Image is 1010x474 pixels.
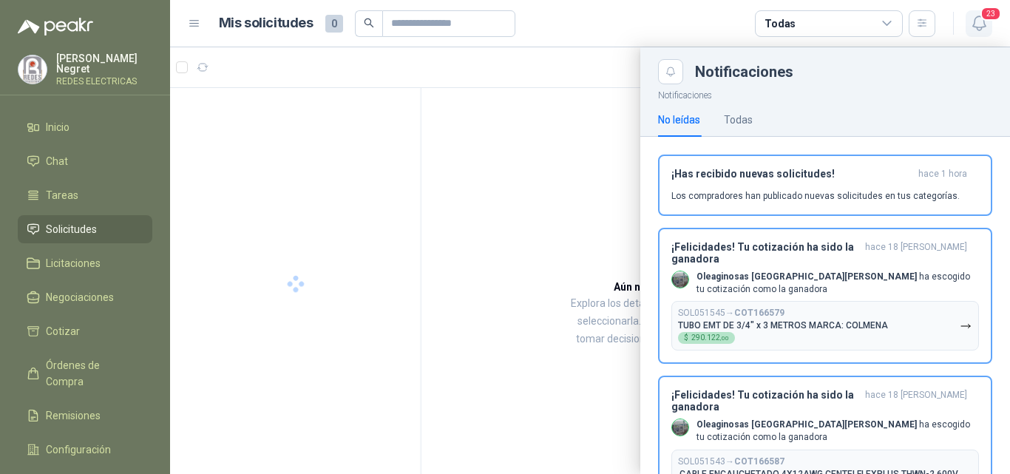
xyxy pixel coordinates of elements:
span: search [364,18,374,28]
button: ¡Felicidades! Tu cotización ha sido la ganadorahace 18 [PERSON_NAME] Company LogoOleaginosas [GEO... [658,228,992,365]
span: Cotizar [46,323,80,339]
img: Company Logo [672,419,688,436]
span: Tareas [46,187,78,203]
span: 23 [980,7,1001,21]
h3: ¡Has recibido nuevas solicitudes! [671,168,912,180]
p: SOL051545 → [678,308,784,319]
a: Configuración [18,436,152,464]
h3: ¡Felicidades! Tu cotización ha sido la ganadora [671,241,859,265]
span: Inicio [46,119,70,135]
span: Remisiones [46,407,101,424]
b: COT166587 [734,456,784,467]
span: hace 18 [PERSON_NAME] [865,389,967,413]
h1: Mis solicitudes [219,13,313,34]
p: Notificaciones [640,84,1010,103]
span: hace 18 [PERSON_NAME] [865,241,967,265]
span: 0 [325,15,343,33]
p: TUBO EMT DE 3/4" x 3 METROS MARCA: COLMENA [678,320,888,331]
div: $ [678,332,735,344]
a: Negociaciones [18,283,152,311]
button: 23 [966,10,992,37]
div: Notificaciones [695,64,992,79]
b: COT166579 [734,308,784,318]
div: No leídas [658,112,700,128]
a: Chat [18,147,152,175]
a: Remisiones [18,402,152,430]
span: Negociaciones [46,289,114,305]
a: Licitaciones [18,249,152,277]
p: ha escogido tu cotización como la ganadora [697,419,979,444]
img: Company Logo [672,271,688,288]
span: Chat [46,153,68,169]
p: SOL051543 → [678,456,784,467]
b: Oleaginosas [GEOGRAPHIC_DATA][PERSON_NAME] [697,419,917,430]
button: SOL051545→COT166579TUBO EMT DE 3/4" x 3 METROS MARCA: COLMENA$290.122,00 [671,301,979,351]
p: REDES ELECTRICAS [56,77,152,86]
b: Oleaginosas [GEOGRAPHIC_DATA][PERSON_NAME] [697,271,917,282]
span: hace 1 hora [918,168,967,180]
img: Company Logo [18,55,47,84]
p: [PERSON_NAME] Negret [56,53,152,74]
div: Todas [765,16,796,32]
span: ,00 [720,335,729,342]
a: Inicio [18,113,152,141]
span: Solicitudes [46,221,97,237]
div: Todas [724,112,753,128]
a: Órdenes de Compra [18,351,152,396]
span: Licitaciones [46,255,101,271]
span: 290.122 [691,334,729,342]
h3: ¡Felicidades! Tu cotización ha sido la ganadora [671,389,859,413]
button: ¡Has recibido nuevas solicitudes!hace 1 hora Los compradores han publicado nuevas solicitudes en ... [658,155,992,216]
p: Los compradores han publicado nuevas solicitudes en tus categorías. [671,189,960,203]
a: Tareas [18,181,152,209]
a: Cotizar [18,317,152,345]
img: Logo peakr [18,18,93,35]
button: Close [658,59,683,84]
p: ha escogido tu cotización como la ganadora [697,271,979,296]
span: Configuración [46,441,111,458]
span: Órdenes de Compra [46,357,138,390]
a: Solicitudes [18,215,152,243]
